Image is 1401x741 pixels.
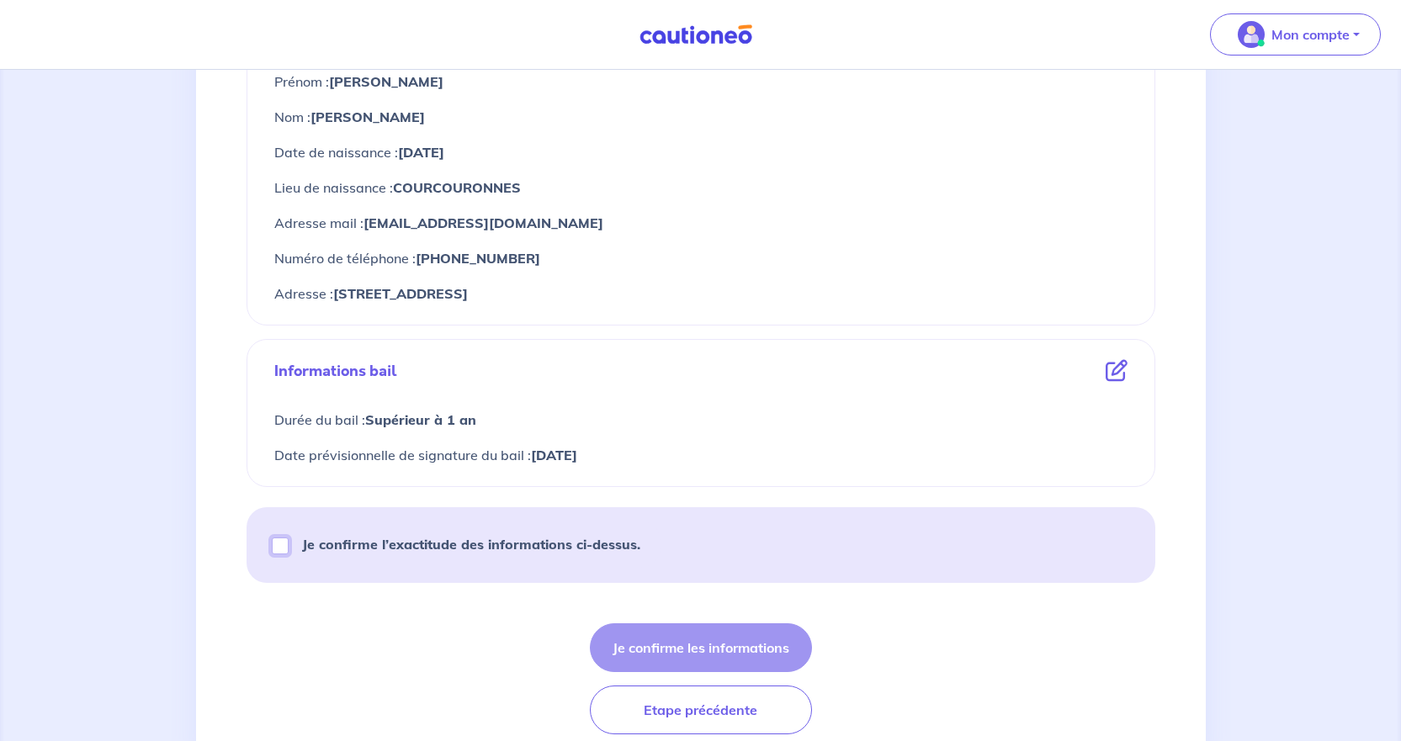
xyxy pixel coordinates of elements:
p: Informations bail [274,360,397,382]
strong: [STREET_ADDRESS] [333,285,468,302]
p: Adresse mail : [274,212,1128,234]
p: Prénom : [274,71,1128,93]
strong: COURCOURONNES [393,179,521,196]
button: Etape précédente [590,685,812,734]
button: illu_account_valid_menu.svgMon compte [1210,13,1381,56]
p: Mon compte [1271,24,1350,45]
p: Durée du bail : [274,409,1128,431]
strong: [DATE] [531,447,577,463]
strong: [PHONE_NUMBER] [416,250,540,267]
p: Date prévisionnelle de signature du bail : [274,444,1128,466]
strong: [DATE] [398,144,444,161]
strong: Supérieur à 1 an [365,411,476,428]
strong: [PERSON_NAME] [329,73,443,90]
strong: [EMAIL_ADDRESS][DOMAIN_NAME] [364,214,603,231]
p: Nom : [274,106,1128,128]
p: Adresse : [274,283,1128,304]
img: Cautioneo [633,24,759,45]
img: illu_account_valid_menu.svg [1238,21,1265,48]
strong: Je confirme l’exactitude des informations ci-dessus. [302,536,640,553]
strong: [PERSON_NAME] [310,109,425,125]
p: Numéro de téléphone : [274,247,1128,269]
p: Date de naissance : [274,141,1128,163]
p: Lieu de naissance : [274,177,1128,198]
